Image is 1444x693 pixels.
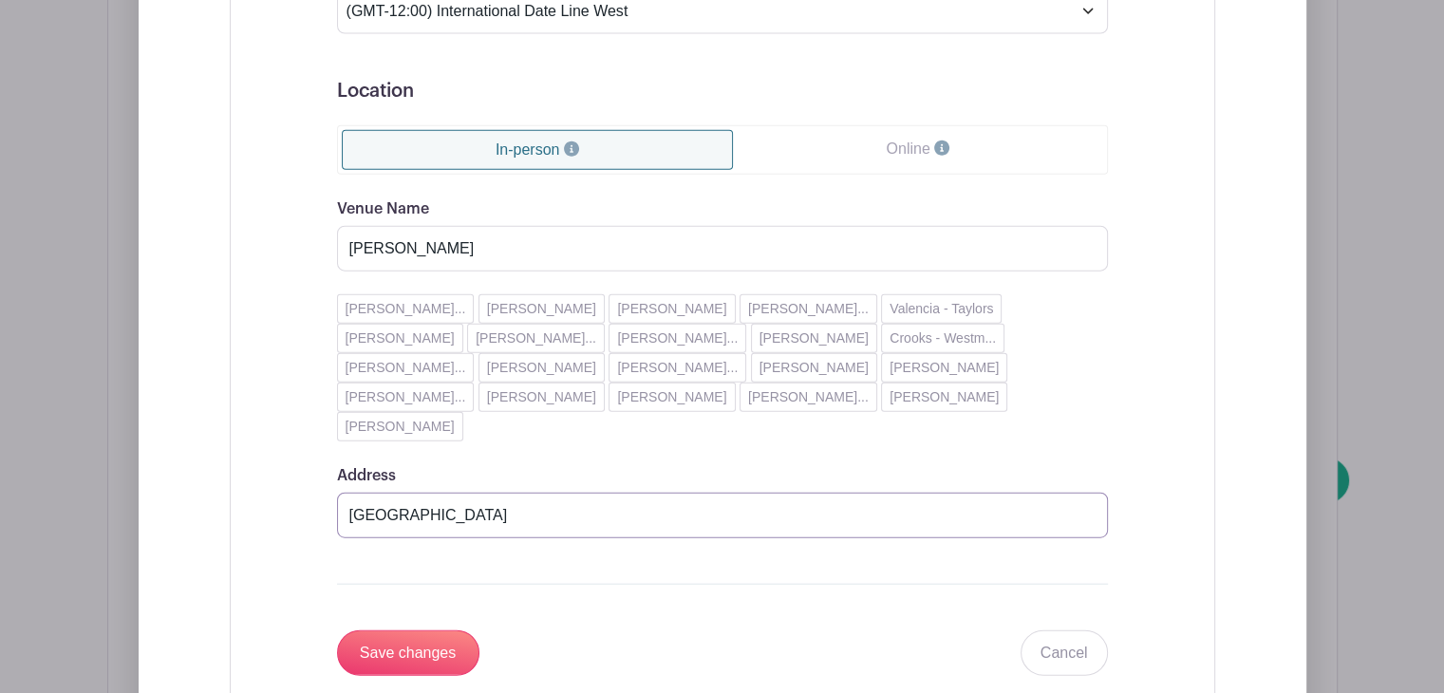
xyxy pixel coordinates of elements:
a: In-person [342,130,734,170]
label: Venue Name [337,200,429,218]
button: [PERSON_NAME]... [337,353,475,383]
input: Search on map [337,493,1108,538]
button: [PERSON_NAME] [751,324,877,353]
button: [PERSON_NAME] [609,294,735,324]
button: [PERSON_NAME] [478,353,605,383]
h5: Location [337,80,1108,103]
button: [PERSON_NAME]... [337,294,475,324]
button: [PERSON_NAME]... [467,324,605,353]
button: [PERSON_NAME] [478,383,605,412]
button: [PERSON_NAME] [881,353,1007,383]
a: Cancel [1021,630,1108,676]
input: Where is the event happening? [337,226,1108,272]
button: [PERSON_NAME] [337,324,463,353]
button: [PERSON_NAME]... [609,324,746,353]
button: [PERSON_NAME]... [740,294,877,324]
button: [PERSON_NAME] [478,294,605,324]
button: [PERSON_NAME] [337,412,463,441]
button: Crooks - Westm... [881,324,1004,353]
button: [PERSON_NAME]... [609,353,746,383]
input: Save changes [337,630,479,676]
button: [PERSON_NAME] [609,383,735,412]
label: Address [337,467,396,485]
button: [PERSON_NAME]... [740,383,877,412]
button: [PERSON_NAME] [881,383,1007,412]
button: [PERSON_NAME] [751,353,877,383]
a: Online [733,130,1102,168]
button: Valencia - Taylors [881,294,1002,324]
button: [PERSON_NAME]... [337,383,475,412]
